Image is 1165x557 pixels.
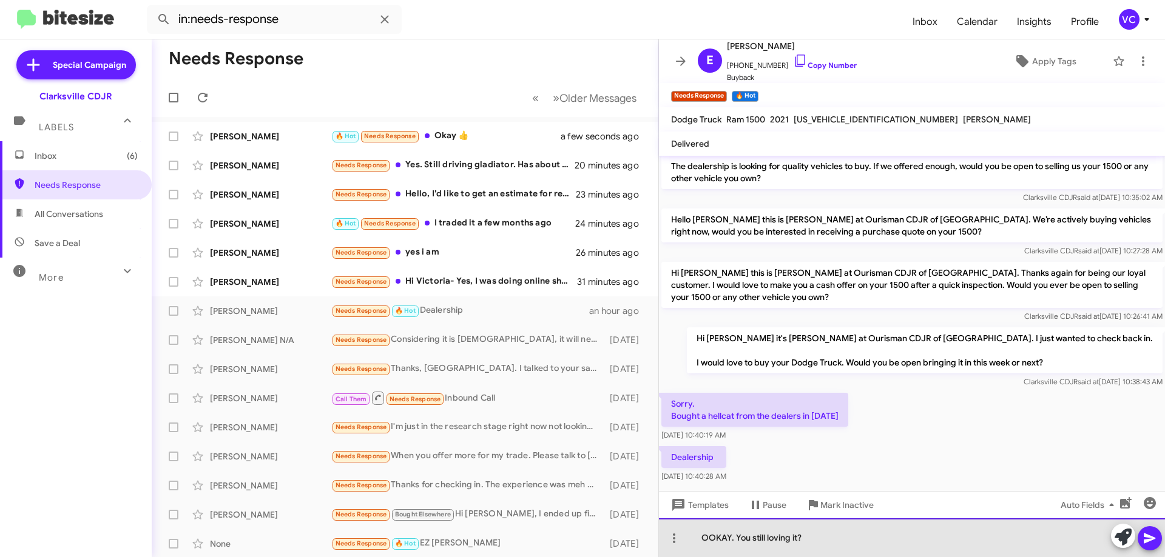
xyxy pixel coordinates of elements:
[336,481,387,489] span: Needs Response
[39,122,74,133] span: Labels
[210,188,331,201] div: [PERSON_NAME]
[331,129,576,143] div: Okay 👍
[1109,9,1152,30] button: VC
[1007,4,1061,39] span: Insights
[210,421,331,433] div: [PERSON_NAME]
[553,90,559,105] span: »
[1032,50,1076,72] span: Apply Tags
[16,50,136,79] a: Special Campaign
[576,188,649,201] div: 23 minutes ago
[210,538,331,550] div: None
[982,50,1107,72] button: Apply Tags
[210,334,331,346] div: [PERSON_NAME] N/A
[1024,312,1163,321] span: Clarksville CDJR [DATE] 10:26:41 AM
[336,365,387,373] span: Needs Response
[331,478,604,492] div: Thanks for checking in. The experience was meh but [PERSON_NAME] one of the managers was great. T...
[210,130,331,142] div: [PERSON_NAME]
[336,395,367,403] span: Call Them
[331,362,604,376] div: Thanks, [GEOGRAPHIC_DATA]. I talked to your sales manager [DATE]. He could not honor the deal tha...
[331,536,604,550] div: EZ [PERSON_NAME]
[903,4,947,39] a: Inbox
[336,423,387,431] span: Needs Response
[147,5,402,34] input: Search
[210,159,331,172] div: [PERSON_NAME]
[947,4,1007,39] a: Calendar
[39,272,64,283] span: More
[39,90,112,102] div: Clarksville CDJR
[661,262,1163,308] p: Hi [PERSON_NAME] this is [PERSON_NAME] at Ourisman CDJR of [GEOGRAPHIC_DATA]. Thanks again for be...
[794,114,958,125] span: [US_VEHICLE_IDENTIFICATION_NUMBER]
[1024,377,1163,386] span: Clarksville CDJR [DATE] 10:38:43 AM
[395,510,451,518] span: Bought Elsewhere
[336,539,387,547] span: Needs Response
[1061,4,1109,39] a: Profile
[331,216,576,230] div: I traded it a few months ago
[576,218,649,230] div: 24 minutes ago
[525,85,546,110] button: Previous
[336,248,387,256] span: Needs Response
[210,218,331,230] div: [PERSON_NAME]
[1119,9,1140,30] div: VC
[35,179,138,191] span: Needs Response
[336,452,387,460] span: Needs Response
[763,494,786,516] span: Pause
[727,39,857,53] span: [PERSON_NAME]
[671,91,727,102] small: Needs Response
[687,327,1163,373] p: Hi [PERSON_NAME] it's [PERSON_NAME] at Ourisman CDJR of [GEOGRAPHIC_DATA]. I just wanted to check...
[532,90,539,105] span: «
[35,237,80,249] span: Save a Deal
[706,51,714,70] span: E
[331,158,576,172] div: Yes. Still driving gladiator. Has about 22,000 miles on it
[604,538,649,550] div: [DATE]
[336,278,387,285] span: Needs Response
[661,393,848,427] p: Sorry. Bought a hellcat from the dealers in [DATE]
[1078,312,1099,321] span: said at
[35,208,103,220] span: All Conversations
[336,336,387,344] span: Needs Response
[1023,193,1163,202] span: Clarksville CDJR [DATE] 10:35:02 AM
[796,494,883,516] button: Mark Inactive
[331,420,604,434] div: I'm just in the research stage right now not looking to buy till late fall
[1077,193,1098,202] span: said at
[53,59,126,71] span: Special Campaign
[210,479,331,492] div: [PERSON_NAME]
[727,53,857,72] span: [PHONE_NUMBER]
[604,363,649,375] div: [DATE]
[604,392,649,404] div: [DATE]
[331,507,604,521] div: Hi [PERSON_NAME], I ended up finding another car elsewhere so I don't need any help. But thank you!
[604,421,649,433] div: [DATE]
[1078,246,1099,255] span: said at
[364,219,416,227] span: Needs Response
[331,275,577,289] div: Hi Victoria- Yes, I was doing online shopping recently and came across the Gladiator at your deal...
[661,208,1163,242] p: Hello [PERSON_NAME] this is [PERSON_NAME] at Ourisman CDJR of [GEOGRAPHIC_DATA]. We’re actively b...
[820,494,874,516] span: Mark Inactive
[1078,377,1099,386] span: said at
[589,305,649,317] div: an hour ago
[331,245,576,259] div: yes i am
[661,446,726,468] p: Dealership
[127,150,138,162] span: (6)
[726,114,765,125] span: Ram 1500
[331,187,576,201] div: Hello, I’d like to get an estimate for replace all four tires, perform a wheel alignment, and rep...
[671,114,721,125] span: Dodge Truck
[1061,494,1119,516] span: Auto Fields
[390,395,441,403] span: Needs Response
[559,92,637,105] span: Older Messages
[661,430,726,439] span: [DATE] 10:40:19 AM
[336,190,387,198] span: Needs Response
[336,510,387,518] span: Needs Response
[669,494,729,516] span: Templates
[395,539,416,547] span: 🔥 Hot
[576,130,649,142] div: a few seconds ago
[395,307,416,315] span: 🔥 Hot
[604,509,649,521] div: [DATE]
[336,161,387,169] span: Needs Response
[525,85,644,110] nav: Page navigation example
[659,494,738,516] button: Templates
[210,247,331,259] div: [PERSON_NAME]
[1024,246,1163,255] span: Clarksville CDJR [DATE] 10:27:28 AM
[738,494,796,516] button: Pause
